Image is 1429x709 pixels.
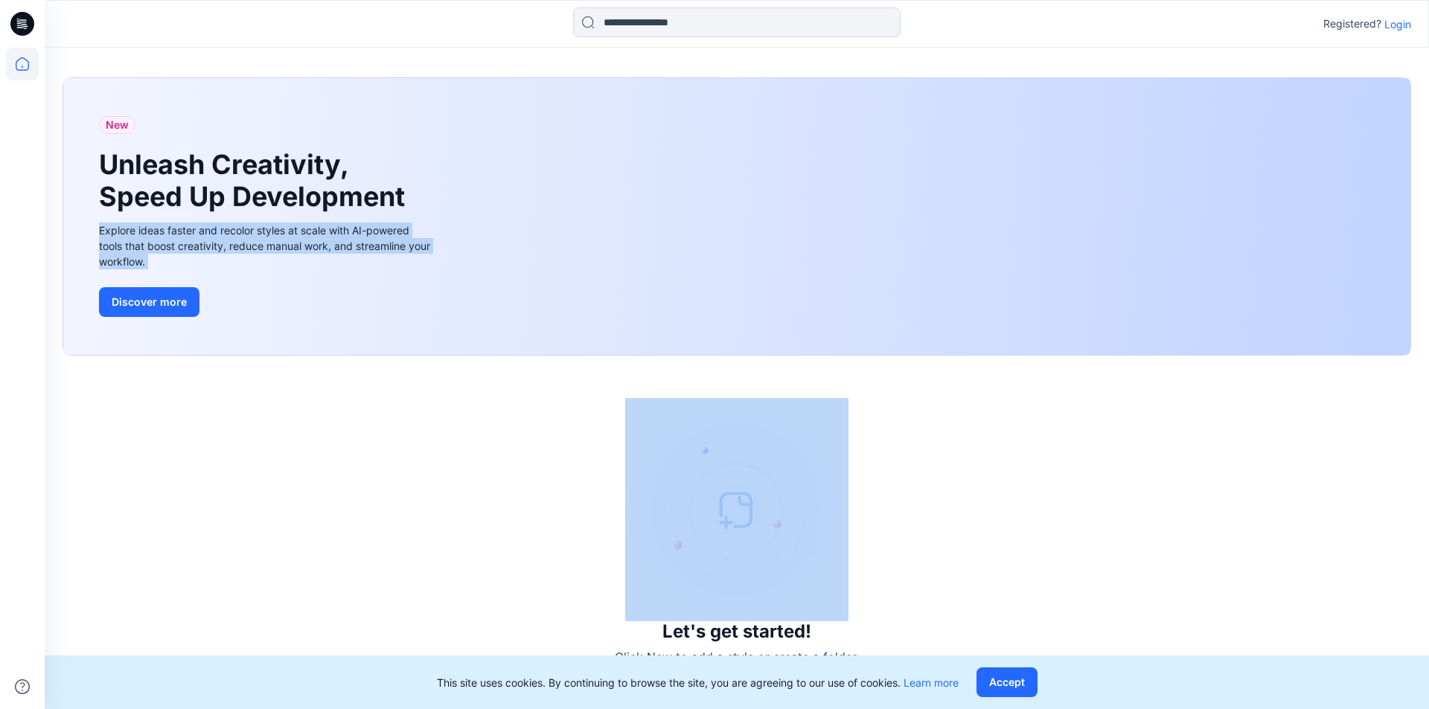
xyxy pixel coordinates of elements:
[99,149,412,213] h1: Unleash Creativity, Speed Up Development
[1384,16,1411,32] p: Login
[99,222,434,269] div: Explore ideas faster and recolor styles at scale with AI-powered tools that boost creativity, red...
[976,667,1038,697] button: Accept
[1323,15,1381,33] p: Registered?
[625,398,848,621] img: empty-state-image.svg
[106,116,129,134] span: New
[99,287,434,317] a: Discover more
[99,287,199,317] button: Discover more
[437,675,959,690] p: This site uses cookies. By continuing to browse the site, you are agreeing to our use of cookies.
[615,648,859,666] p: Click New to add a style or create a folder.
[662,621,811,642] h3: Let's get started!
[904,676,959,689] a: Learn more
